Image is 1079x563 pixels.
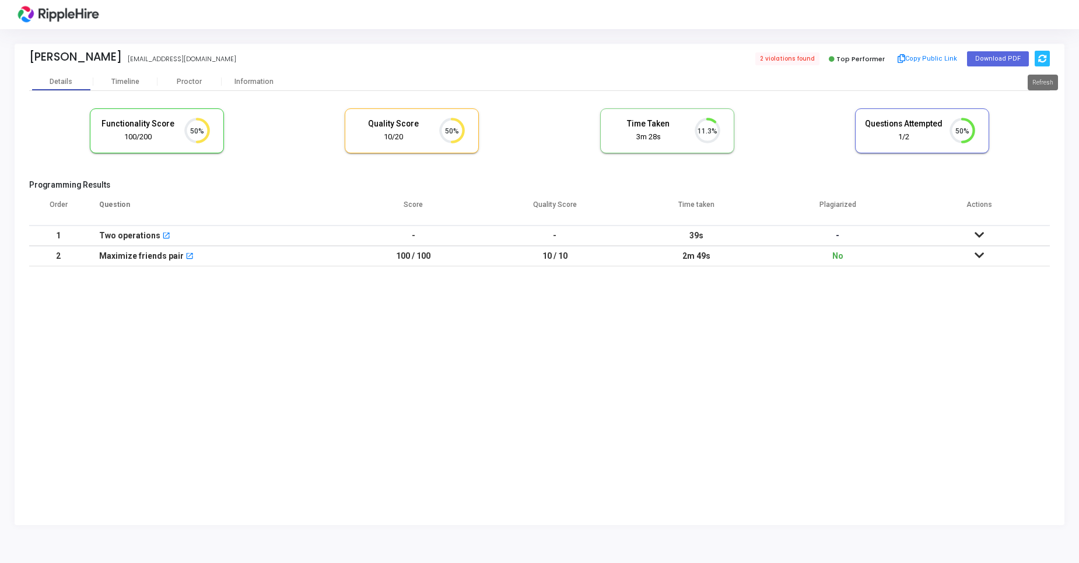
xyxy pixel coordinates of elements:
[99,226,160,245] div: Two operations
[894,50,961,68] button: Copy Public Link
[354,119,432,129] h5: Quality Score
[50,78,72,86] div: Details
[767,193,909,226] th: Plagiarized
[836,231,839,240] span: -
[484,193,626,226] th: Quality Score
[484,246,626,266] td: 10 / 10
[128,54,236,64] div: [EMAIL_ADDRESS][DOMAIN_NAME]
[157,78,222,86] div: Proctor
[1028,75,1058,90] div: Refresh
[15,3,102,26] img: logo
[484,226,626,246] td: -
[609,119,688,129] h5: Time Taken
[162,233,170,241] mat-icon: open_in_new
[354,132,432,143] div: 10/20
[29,226,87,246] td: 1
[626,193,768,226] th: Time taken
[967,51,1029,66] button: Download PDF
[111,78,139,86] div: Timeline
[29,180,1050,190] h5: Programming Results
[29,193,87,226] th: Order
[99,247,184,266] div: Maximize friends pair
[864,132,943,143] div: 1/2
[626,246,768,266] td: 2m 49s
[909,193,1050,226] th: Actions
[755,52,819,65] span: 2 violations found
[343,246,485,266] td: 100 / 100
[222,78,286,86] div: Information
[99,119,177,129] h5: Functionality Score
[343,193,485,226] th: Score
[864,119,943,129] h5: Questions Attempted
[99,132,177,143] div: 100/200
[185,253,194,261] mat-icon: open_in_new
[836,54,885,64] span: Top Performer
[832,251,843,261] span: No
[29,50,122,64] div: [PERSON_NAME]
[626,226,768,246] td: 39s
[29,246,87,266] td: 2
[609,132,688,143] div: 3m 28s
[343,226,485,246] td: -
[87,193,343,226] th: Question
